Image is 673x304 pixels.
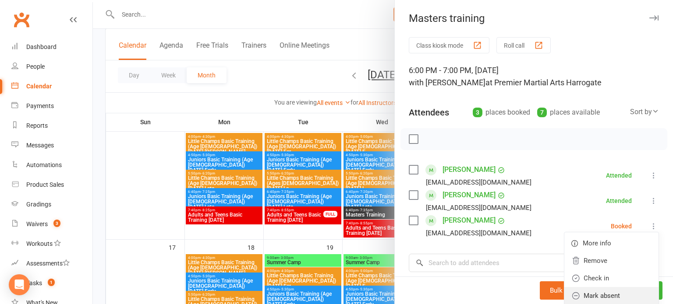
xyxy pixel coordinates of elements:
[409,37,489,53] button: Class kiosk mode
[409,106,449,119] div: Attendees
[11,234,92,254] a: Workouts
[564,269,659,287] a: Check in
[426,177,531,188] div: [EMAIL_ADDRESS][DOMAIN_NAME]
[11,37,92,57] a: Dashboard
[496,37,551,53] button: Roll call
[443,213,496,227] a: [PERSON_NAME]
[564,234,659,252] a: More info
[26,102,54,109] div: Payments
[26,83,52,90] div: Calendar
[473,108,482,117] div: 3
[611,223,632,229] div: Booked
[53,220,60,227] span: 3
[426,227,531,239] div: [EMAIL_ADDRESS][DOMAIN_NAME]
[11,9,32,31] a: Clubworx
[26,181,64,188] div: Product Sales
[26,43,57,50] div: Dashboard
[11,136,92,155] a: Messages
[564,252,659,269] a: Remove
[583,238,611,248] span: More info
[606,198,632,204] div: Attended
[26,240,53,247] div: Workouts
[11,77,92,96] a: Calendar
[409,78,485,87] span: with [PERSON_NAME]
[11,214,92,234] a: Waivers 3
[485,78,602,87] span: at Premier Martial Arts Harrogate
[11,273,92,293] a: Tasks 1
[26,122,48,129] div: Reports
[395,12,673,24] div: Masters training
[11,254,92,273] a: Assessments
[11,175,92,195] a: Product Sales
[26,142,54,149] div: Messages
[26,201,51,208] div: Gradings
[9,274,30,295] div: Open Intercom Messenger
[26,220,48,227] div: Waivers
[537,106,600,119] div: places available
[409,254,659,272] input: Search to add attendees
[630,106,659,118] div: Sort by
[540,281,616,300] button: Bulk add attendees
[11,96,92,116] a: Payments
[443,188,496,202] a: [PERSON_NAME]
[26,161,62,168] div: Automations
[26,280,42,287] div: Tasks
[11,57,92,77] a: People
[48,279,55,286] span: 1
[11,195,92,214] a: Gradings
[11,116,92,136] a: Reports
[11,155,92,175] a: Automations
[26,260,70,267] div: Assessments
[537,108,547,117] div: 7
[426,202,531,213] div: [EMAIL_ADDRESS][DOMAIN_NAME]
[26,63,45,70] div: People
[606,172,632,178] div: Attended
[443,163,496,177] a: [PERSON_NAME]
[409,64,659,89] div: 6:00 PM - 7:00 PM, [DATE]
[473,106,530,119] div: places booked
